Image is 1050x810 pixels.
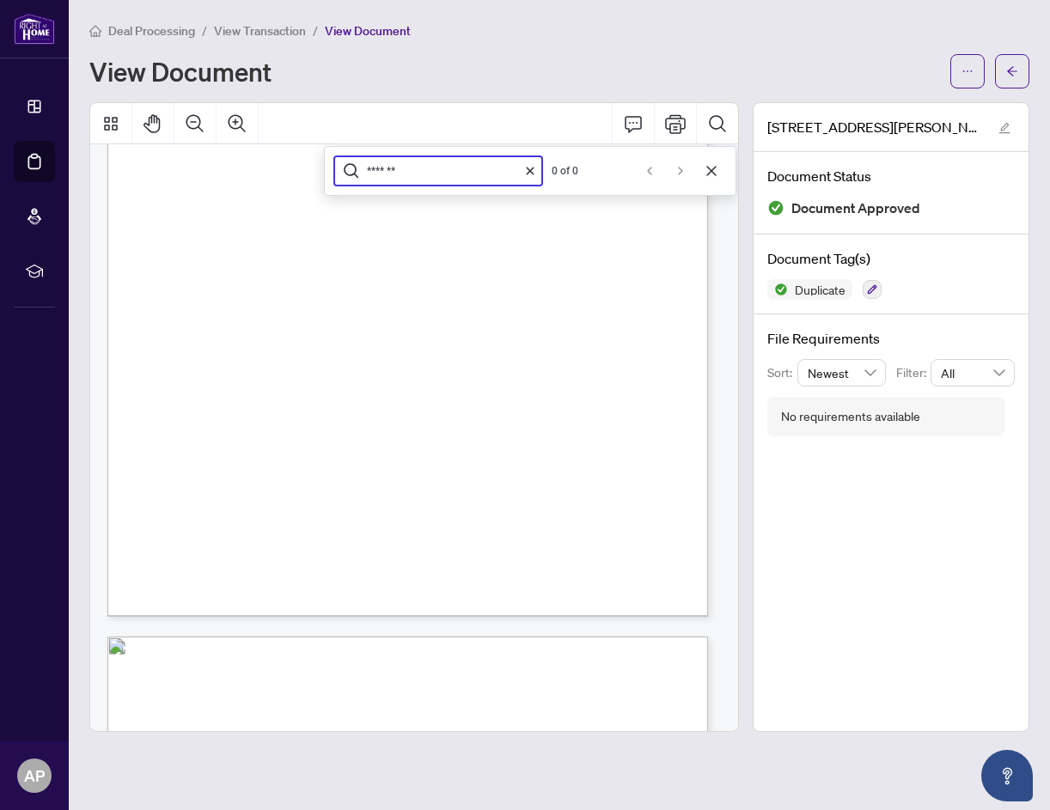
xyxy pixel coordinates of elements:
li: / [202,21,207,40]
span: ellipsis [961,65,974,77]
button: Open asap [981,750,1033,801]
p: Sort: [767,363,797,382]
h4: Document Status [767,166,1015,186]
span: Document Approved [791,197,920,220]
p: Filter: [896,363,931,382]
img: logo [14,13,55,45]
li: / [313,21,318,40]
span: [STREET_ADDRESS][PERSON_NAME] Final.pdf [767,117,982,137]
span: home [89,25,101,37]
span: View Transaction [214,23,306,39]
span: View Document [325,23,411,39]
img: Document Status [767,199,784,216]
span: edit [998,122,1010,134]
span: Duplicate [788,283,852,295]
span: All [941,360,1004,386]
span: Newest [808,360,876,386]
span: Deal Processing [108,23,195,39]
span: arrow-left [1006,65,1018,77]
h4: File Requirements [767,328,1015,349]
span: AP [24,764,45,788]
img: Status Icon [767,279,788,300]
h4: Document Tag(s) [767,248,1015,269]
div: No requirements available [781,407,920,426]
h1: View Document [89,58,272,85]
